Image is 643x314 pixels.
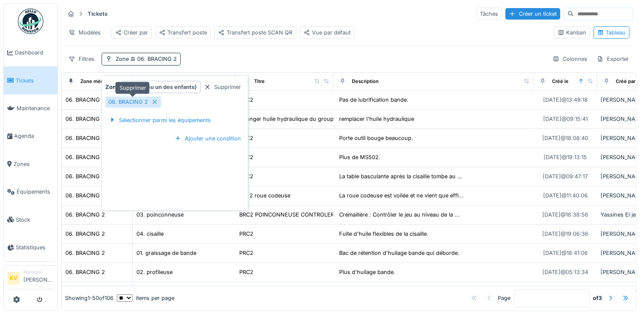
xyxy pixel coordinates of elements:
[65,230,105,238] div: 06. BRACING 2
[543,191,588,200] div: [DATE] @ 11:40:06
[65,211,105,219] div: 06. BRACING 2
[115,82,150,94] div: Supprimer
[17,104,54,112] span: Maintenance
[116,55,177,63] div: Zone
[339,230,428,238] div: Fuite d'huile flexibles de la cisaille.
[16,243,54,251] span: Statistiques
[593,294,602,303] strong: of 3
[65,153,105,161] div: 06. BRACING 2
[135,83,197,91] strong: est (ou un des enfants)
[339,172,462,180] div: La table basculante après la cisaille tombe au ...
[239,115,363,123] div: Changer huile hydraulique du groupe bracing 2
[65,249,105,257] div: 06. BRACING 2
[544,153,587,161] div: [DATE] @ 19:13:15
[542,268,588,276] div: [DATE] @ 05:13:34
[65,26,105,39] div: Modèles
[136,211,184,219] div: 03. poinconneuse
[505,8,560,20] div: Créer un ticket
[129,56,177,62] span: 06. BRACING 2
[543,96,588,104] div: [DATE] @ 13:49:18
[498,294,510,303] div: Page
[105,114,214,126] div: Sélectionner parmi les équipements
[339,191,464,200] div: La roue codeuse est voilée et ne vient que effl...
[136,230,164,238] div: 04. cisaille
[476,8,502,20] div: Tâches
[239,268,253,276] div: PRC2
[14,132,54,140] span: Agenda
[65,115,105,123] div: 06. BRACING 2
[339,153,380,161] div: Plus de MS502.
[159,29,207,37] div: Transfert poste
[136,268,173,276] div: 02. profileuse
[171,133,244,144] div: Ajouter une condition
[543,115,588,123] div: [DATE] @ 09:15:41
[593,53,633,65] div: Exporter
[542,230,588,238] div: [DATE] @ 19:06:36
[542,134,588,142] div: [DATE] @ 18:08:40
[543,249,588,257] div: [DATE] @ 18:41:06
[543,172,588,180] div: [DATE] @ 09:47:17
[18,9,43,34] img: Badge_color-CXgf-gQk.svg
[352,78,379,85] div: Description
[218,29,292,37] div: Transfert poste SCAN QR
[65,268,105,276] div: 06. BRACING 2
[65,53,98,65] div: Filtres
[549,53,591,65] div: Colonnes
[339,211,460,219] div: Crémaillère : Contrôler le jeu au niveau de la ...
[552,78,569,85] div: Créé le
[65,172,105,180] div: 06. BRACING 2
[239,249,253,257] div: PRC2
[65,96,105,104] div: 06. BRACING 2
[65,191,105,200] div: 06. BRACING 2
[339,268,395,276] div: Plus d'huilage bande.
[558,29,586,37] div: Kanban
[16,77,54,85] span: Tickets
[108,98,148,106] div: 06. BRACING 2
[17,188,54,196] span: Équipements
[303,29,351,37] div: Vue par défaut
[136,249,196,257] div: 01. graissage de bande
[239,191,290,200] div: Prc 2 roue codeuse
[339,115,414,123] div: remplacer l'huile hydraulique
[339,249,459,257] div: Bac de rétention d'huilage bande qui déborde.
[115,29,148,37] div: Créer par
[84,10,111,18] strong: Tickets
[15,49,54,57] span: Dashboard
[23,269,54,287] li: [PERSON_NAME]
[339,134,413,142] div: Porte outil bouge beaucoup.
[201,81,244,93] div: Supprimer
[597,29,626,37] div: Tableau
[542,211,588,219] div: [DATE] @ 16:38:56
[117,294,174,303] div: items per page
[80,78,105,85] div: Zone mère
[16,216,54,224] span: Stock
[14,160,54,168] span: Zones
[7,272,20,285] li: KV
[616,78,635,85] div: Créé par
[105,83,119,91] strong: Zone
[254,78,265,85] div: Titre
[65,294,113,303] div: Showing 1 - 50 of 106
[339,96,408,104] div: Pas de lubrification bande.
[239,230,253,238] div: PRC2
[65,134,105,142] div: 06. BRACING 2
[23,269,54,275] div: Manager
[239,211,483,219] div: BRC2 POINCONNEUSE CONTROLER JEU POULIE + CONTROLER JEU DE LA POINCONNEUSE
